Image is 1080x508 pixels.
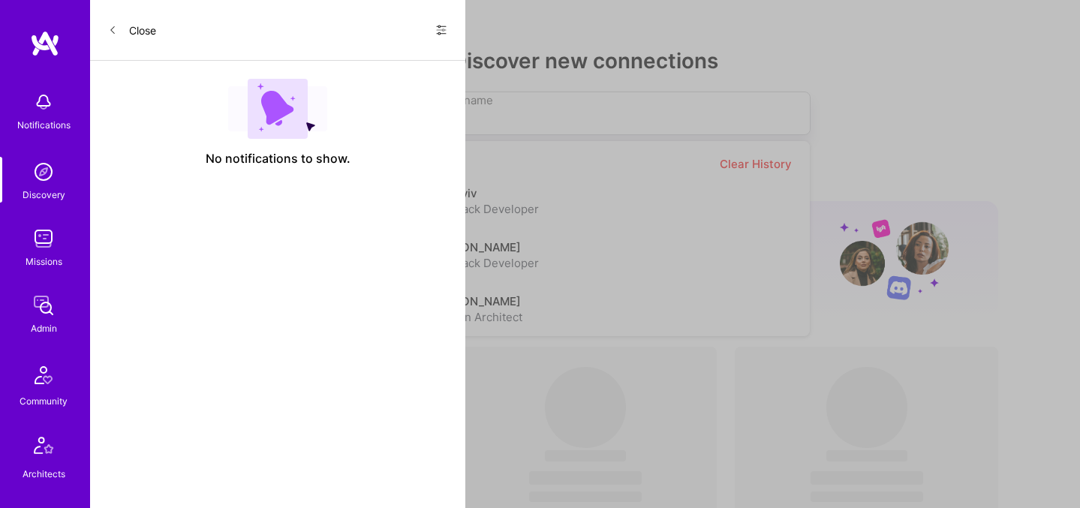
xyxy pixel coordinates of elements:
[108,18,156,42] button: Close
[31,320,57,336] div: Admin
[20,393,68,409] div: Community
[26,357,62,393] img: Community
[228,79,327,139] img: empty
[26,430,62,466] img: Architects
[23,466,65,482] div: Architects
[23,187,65,203] div: Discovery
[206,151,350,167] span: No notifications to show.
[29,157,59,187] img: discovery
[29,224,59,254] img: teamwork
[26,254,62,269] div: Missions
[30,30,60,57] img: logo
[17,117,71,133] div: Notifications
[29,290,59,320] img: admin teamwork
[29,87,59,117] img: bell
